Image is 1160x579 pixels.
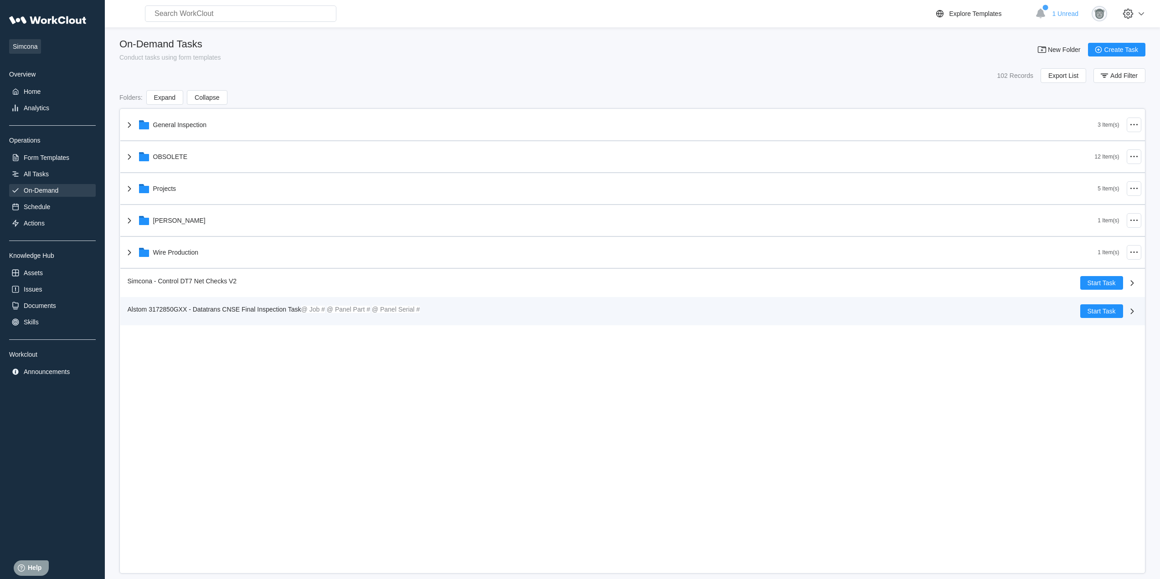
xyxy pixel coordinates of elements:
span: Simcona - Control DT7 Net Checks V2 [128,277,237,285]
span: New Folder [1048,46,1081,53]
mark: @ Job # [301,306,325,313]
a: Schedule [9,200,96,213]
a: Form Templates [9,151,96,164]
div: Operations [9,137,96,144]
button: Expand [146,90,183,105]
div: 3 Item(s) [1098,122,1119,128]
span: Start Task [1088,280,1116,286]
span: Collapse [195,94,219,101]
span: Create Task [1104,46,1138,53]
button: Start Task [1080,304,1123,318]
mark: @ Panel Serial # [372,306,420,313]
div: 1 Item(s) [1098,249,1119,256]
a: Issues [9,283,96,296]
div: Form Templates [24,154,69,161]
div: 1 Item(s) [1098,217,1119,224]
div: Documents [24,302,56,309]
a: On-Demand [9,184,96,197]
a: Skills [9,316,96,328]
div: On-Demand Tasks [119,38,221,50]
button: Create Task [1088,43,1145,56]
div: Wire Production [153,249,199,256]
button: New Folder [1031,43,1088,56]
div: Projects [153,185,176,192]
div: Workclout [9,351,96,358]
div: Knowledge Hub [9,252,96,259]
div: 12 Item(s) [1094,154,1119,160]
div: Actions [24,220,45,227]
div: Home [24,88,41,95]
a: Documents [9,299,96,312]
span: 1 Unread [1052,10,1078,17]
a: Assets [9,266,96,279]
a: Analytics [9,102,96,114]
div: [PERSON_NAME] [153,217,206,224]
a: Home [9,85,96,98]
div: All Tasks [24,170,49,178]
a: Actions [9,217,96,230]
div: Analytics [24,104,49,112]
img: gorilla.png [1092,6,1107,21]
div: OBSOLETE [153,153,187,160]
div: Explore Templates [949,10,1001,17]
div: Issues [24,286,42,293]
span: Add Filter [1110,72,1138,79]
button: Export List [1041,68,1086,83]
div: On-Demand [24,187,58,194]
a: Alstom 3172850GXX - Datatrans CNSE Final Inspection Task@ Job #@ Panel Part #@ Panel Serial #Star... [120,297,1145,325]
button: Start Task [1080,276,1123,290]
div: 102 Records [997,72,1033,79]
mark: @ Panel Part # [327,306,370,313]
span: Expand [154,94,175,101]
span: Alstom 3172850GXX - Datatrans CNSE Final Inspection Task [128,306,301,313]
div: Folders : [119,94,143,101]
input: Search WorkClout [145,5,336,22]
a: Simcona - Control DT7 Net Checks V2Start Task [120,269,1145,297]
button: Collapse [187,90,227,105]
div: Schedule [24,203,50,210]
span: Start Task [1088,308,1116,314]
div: Announcements [24,368,70,375]
div: Overview [9,71,96,78]
div: General Inspection [153,121,207,128]
div: 5 Item(s) [1098,185,1119,192]
div: Assets [24,269,43,277]
div: Conduct tasks using form templates [119,54,221,61]
a: Announcements [9,365,96,378]
div: Skills [24,318,39,326]
span: Export List [1048,72,1078,79]
a: Explore Templates [934,8,1031,19]
button: Add Filter [1093,68,1145,83]
a: All Tasks [9,168,96,180]
span: Simcona [9,39,41,54]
